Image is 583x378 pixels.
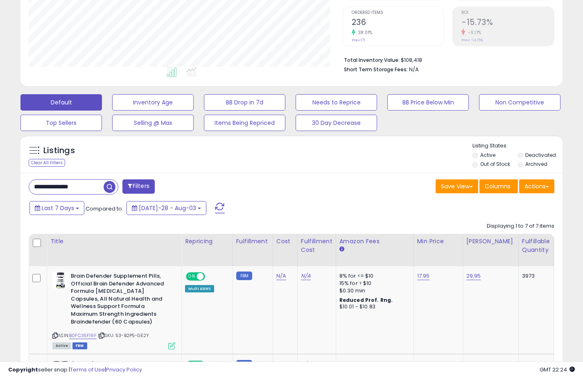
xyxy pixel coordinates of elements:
[187,273,197,280] span: ON
[525,152,556,158] label: Deactivated
[409,66,419,73] span: N/A
[352,18,444,29] h2: 236
[479,179,518,193] button: Columns
[98,332,149,339] span: | SKU: 53-B2P5-GE2Y
[106,366,142,373] a: Privacy Policy
[480,161,510,167] label: Out of Stock
[185,285,214,292] div: Multi ASINS
[339,297,393,303] b: Reduced Prof. Rng.
[52,272,175,349] div: ASIN:
[339,237,410,246] div: Amazon Fees
[236,237,269,246] div: Fulfillment
[52,272,69,289] img: 41V952raGLL._SL40_.jpg
[355,29,373,36] small: 38.01%
[344,57,400,63] b: Total Inventory Value:
[122,179,154,194] button: Filters
[127,201,206,215] button: [DATE]-28 - Aug-03
[339,280,407,287] div: 15% for > $10
[296,94,377,111] button: Needs to Reprice
[519,179,554,193] button: Actions
[72,342,87,349] span: FBM
[236,272,252,280] small: FBM
[276,237,294,246] div: Cost
[29,201,84,215] button: Last 7 Days
[352,38,365,43] small: Prev: 171
[50,237,178,246] div: Title
[417,272,430,280] a: 17.95
[352,11,444,15] span: Ordered Items
[70,366,105,373] a: Terms of Use
[8,366,38,373] strong: Copyright
[339,287,407,294] div: $0.30 min
[8,366,142,374] div: seller snap | |
[204,273,217,280] span: OFF
[112,94,194,111] button: Inventory Age
[339,246,344,253] small: Amazon Fees.
[20,115,102,131] button: Top Sellers
[387,94,469,111] button: BB Price Below Min
[344,66,408,73] b: Short Term Storage Fees:
[461,18,554,29] h2: -15.73%
[29,159,65,167] div: Clear All Filters
[71,272,170,328] b: Brain Defender Supplement Pills, Official Brain Defender Advanced Formula [MEDICAL_DATA] Capsules...
[42,204,74,212] span: Last 7 Days
[417,237,459,246] div: Min Price
[480,152,495,158] label: Active
[301,272,311,280] a: N/A
[20,94,102,111] button: Default
[52,342,71,349] span: All listings currently available for purchase on Amazon
[525,161,547,167] label: Archived
[339,272,407,280] div: 8% for <= $10
[204,94,285,111] button: BB Drop in 7d
[436,179,478,193] button: Save View
[296,115,377,131] button: 30 Day Decrease
[461,38,483,43] small: Prev: -14.15%
[466,272,481,280] a: 29.95
[487,222,554,230] div: Displaying 1 to 7 of 7 items
[86,205,123,213] span: Compared to:
[466,237,515,246] div: [PERSON_NAME]
[69,332,97,339] a: B0FC35F19F
[485,182,511,190] span: Columns
[112,115,194,131] button: Selling @ Max
[344,54,549,64] li: $108,418
[522,272,547,280] div: 3973
[540,366,575,373] span: 2025-08-11 22:24 GMT
[461,11,554,15] span: ROI
[465,29,481,36] small: -11.17%
[472,142,563,150] p: Listing States:
[479,94,560,111] button: Non Competitive
[139,204,196,212] span: [DATE]-28 - Aug-03
[276,272,286,280] a: N/A
[339,303,407,310] div: $10.01 - $10.83
[522,237,550,254] div: Fulfillable Quantity
[204,115,285,131] button: Items Being Repriced
[301,237,332,254] div: Fulfillment Cost
[185,237,229,246] div: Repricing
[43,145,75,156] h5: Listings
